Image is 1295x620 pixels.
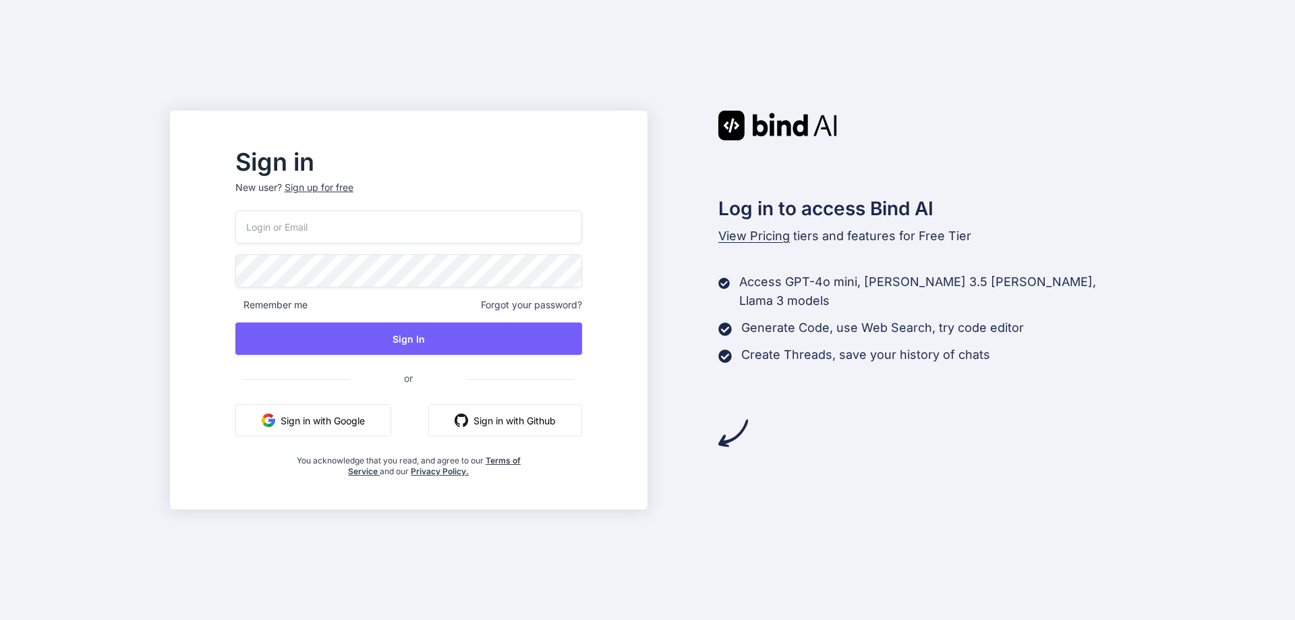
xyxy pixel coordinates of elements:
div: Sign up for free [285,181,353,194]
p: New user? [235,181,582,210]
a: Privacy Policy. [411,466,469,476]
span: Remember me [235,298,308,312]
input: Login or Email [235,210,582,244]
button: Sign In [235,322,582,355]
span: or [350,362,467,395]
img: Bind AI logo [718,111,837,140]
img: arrow [718,418,748,448]
p: Access GPT-4o mini, [PERSON_NAME] 3.5 [PERSON_NAME], Llama 3 models [739,273,1125,310]
p: Create Threads, save your history of chats [741,345,990,364]
a: Terms of Service [348,455,521,476]
img: google [262,414,275,427]
p: Generate Code, use Web Search, try code editor [741,318,1024,337]
p: tiers and features for Free Tier [718,227,1126,246]
span: View Pricing [718,229,790,243]
span: Forgot your password? [481,298,582,312]
img: github [455,414,468,427]
button: Sign in with Github [428,404,582,436]
h2: Sign in [235,151,582,173]
button: Sign in with Google [235,404,391,436]
h2: Log in to access Bind AI [718,194,1126,223]
div: You acknowledge that you read, and agree to our and our [293,447,524,477]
